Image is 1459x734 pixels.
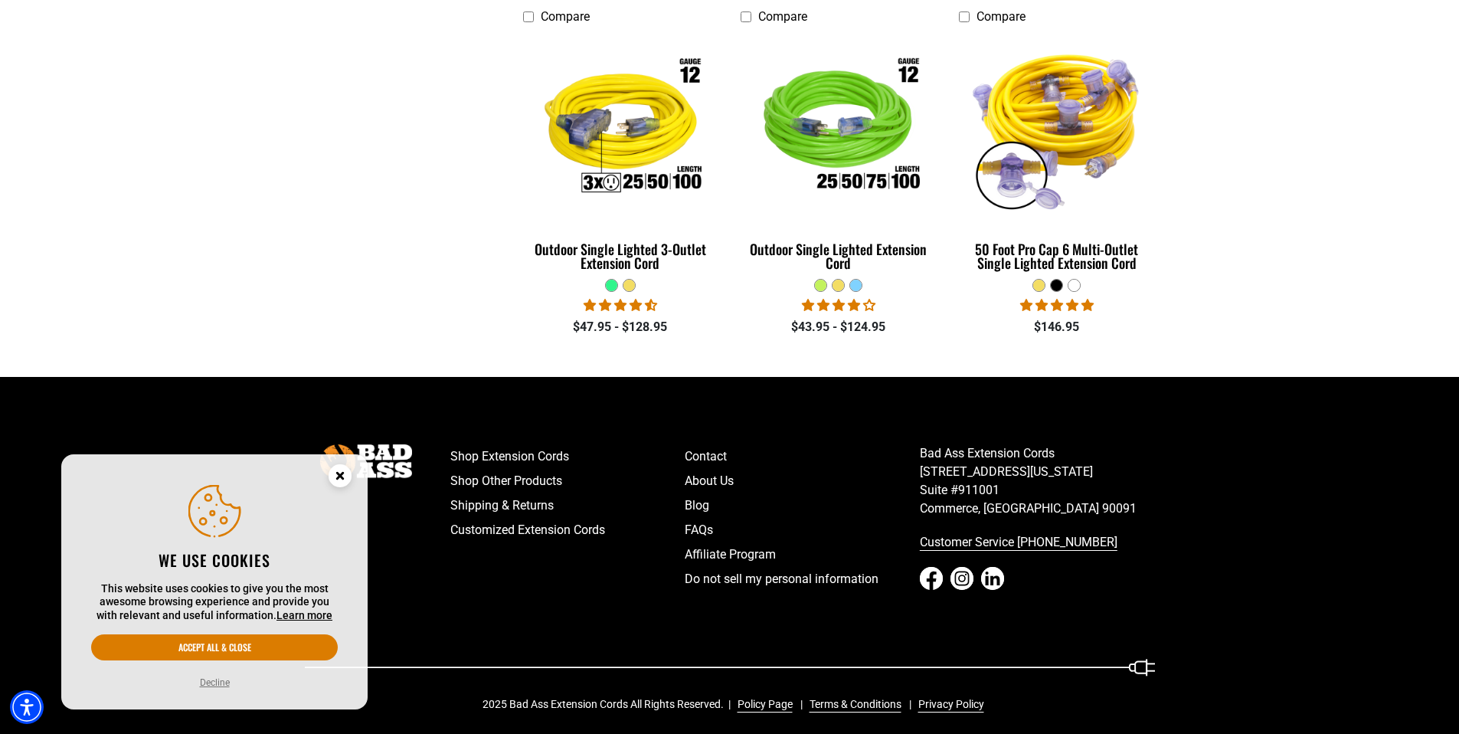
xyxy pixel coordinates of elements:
p: This website uses cookies to give you the most awesome browsing experience and provide you with r... [91,582,338,623]
a: FAQs [685,518,920,542]
div: $146.95 [959,318,1154,336]
a: Terms & Conditions [803,696,901,713]
a: Affiliate Program [685,542,920,567]
a: LinkedIn - open in a new tab [981,567,1004,590]
span: 4.64 stars [584,298,657,313]
a: Shop Other Products [450,469,685,493]
img: Outdoor Single Lighted Extension Cord [742,39,935,215]
a: Contact [685,444,920,469]
a: Shop Extension Cords [450,444,685,469]
img: Bad Ass Extension Cords [320,444,412,479]
a: Instagram - open in a new tab [950,567,973,590]
a: Do not sell my personal information [685,567,920,591]
span: Compare [976,9,1026,24]
div: 2025 Bad Ass Extension Cords All Rights Reserved. [483,696,995,713]
button: Decline [195,675,234,690]
a: Facebook - open in a new tab [920,567,943,590]
img: Outdoor Single Lighted 3-Outlet Extension Cord [524,39,717,215]
a: Outdoor Single Lighted Extension Cord Outdoor Single Lighted Extension Cord [741,32,936,279]
img: yellow [960,39,1153,215]
a: call 833-674-1699 [920,530,1155,555]
div: $47.95 - $128.95 [523,318,718,336]
div: Outdoor Single Lighted 3-Outlet Extension Cord [523,242,718,270]
span: 4.80 stars [1020,298,1094,313]
button: Accept all & close [91,634,338,660]
div: 50 Foot Pro Cap 6 Multi-Outlet Single Lighted Extension Cord [959,242,1154,270]
h2: We use cookies [91,550,338,570]
p: Bad Ass Extension Cords [STREET_ADDRESS][US_STATE] Suite #911001 Commerce, [GEOGRAPHIC_DATA] 90091 [920,444,1155,518]
a: Customized Extension Cords [450,518,685,542]
div: Outdoor Single Lighted Extension Cord [741,242,936,270]
span: Compare [541,9,590,24]
div: $43.95 - $124.95 [741,318,936,336]
a: Policy Page [731,696,793,713]
a: This website uses cookies to give you the most awesome browsing experience and provide you with r... [276,609,332,621]
span: Compare [758,9,807,24]
span: 4.00 stars [802,298,875,313]
a: Outdoor Single Lighted 3-Outlet Extension Cord Outdoor Single Lighted 3-Outlet Extension Cord [523,32,718,279]
button: Close this option [312,454,368,502]
a: yellow 50 Foot Pro Cap 6 Multi-Outlet Single Lighted Extension Cord [959,32,1154,279]
a: Shipping & Returns [450,493,685,518]
aside: Cookie Consent [61,454,368,710]
a: Privacy Policy [912,696,984,713]
a: Blog [685,493,920,518]
div: Accessibility Menu [10,690,44,724]
a: About Us [685,469,920,493]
